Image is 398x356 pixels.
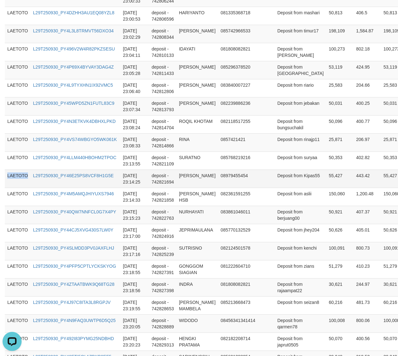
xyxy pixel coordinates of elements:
[353,224,381,242] td: 405.01
[5,170,31,188] td: LAETOTO
[353,332,381,351] td: 400.56
[5,7,31,25] td: LAETOTO
[3,3,22,22] button: Open LiveChat chat widget
[120,43,149,61] td: [DATE] 23:04:11
[275,296,326,314] td: Deposit from seizan8
[218,188,258,206] td: 082361591255
[120,260,149,278] td: [DATE] 23:18:55
[120,7,149,25] td: [DATE] 23:00:53
[176,25,218,43] td: [PERSON_NAME]
[275,79,326,97] td: Deposit from riario
[218,170,258,188] td: 08979455454
[120,97,149,115] td: [DATE] 23:07:34
[326,97,353,115] td: 50,031
[326,332,353,351] td: 50,070
[353,97,381,115] td: 400.25
[218,278,258,296] td: 081808082821
[33,28,114,33] a: L29T250930_PY4L3L8TRMVT56DXO34
[33,300,111,305] a: L29T250930_PY4J97C8ITA3L8RGPJV
[149,151,176,170] td: deposit - 742821109
[218,133,258,151] td: 0857421421
[176,133,218,151] td: RINA
[149,314,176,332] td: deposit - 742828889
[353,61,381,79] td: 424.95
[149,260,176,278] td: deposit - 742827391
[326,25,353,43] td: 198,109
[176,260,218,278] td: GONGGOM SIAGIAN
[5,43,31,61] td: LAETOTO
[353,115,381,133] td: 400.77
[218,115,258,133] td: 082118517255
[5,242,31,260] td: LAETOTO
[353,7,381,25] td: 406.5
[326,61,353,79] td: 53,119
[120,25,149,43] td: [DATE] 23:02:29
[5,151,31,170] td: LAETOTO
[275,25,326,43] td: Deposit from timur17
[218,242,258,260] td: 082124501578
[326,79,353,97] td: 25,583
[326,206,353,224] td: 50,921
[218,79,258,97] td: 083840007227
[33,282,114,287] a: L29T250930_PY4ZTAATBWK9Q68TG28
[149,115,176,133] td: deposit - 742814704
[5,296,31,314] td: LAETOTO
[5,79,31,97] td: LAETOTO
[33,336,114,341] a: L29T250930_PY492I83PYMG25NDBHD
[275,43,326,61] td: Deposit from [PERSON_NAME]
[275,188,326,206] td: Deposit from aslii
[149,25,176,43] td: deposit - 742808344
[218,224,258,242] td: 085770132529
[120,79,149,97] td: [DATE] 23:06:40
[176,314,218,332] td: WIDODO
[275,206,326,224] td: Deposit from berjuang00
[5,188,31,206] td: LAETOTO
[353,278,381,296] td: 244.97
[5,314,31,332] td: LAETOTO
[33,155,116,160] a: L29T250930_PY4LLM440HBOHM2TPOC
[176,296,218,314] td: [PERSON_NAME] MAMBELA
[326,314,353,332] td: 100,008
[275,242,326,260] td: Deposit from kenchi
[33,191,114,196] a: L29T250930_PY4M5AMQJHIYUXS7946
[5,133,31,151] td: LAETOTO
[5,115,31,133] td: LAETOTO
[326,278,353,296] td: 30,621
[120,133,149,151] td: [DATE] 23:08:33
[33,137,117,142] a: L29T250930_PY4VS74WBGYO5WK061K
[275,278,326,296] td: Deposit from rajaampat22
[33,264,116,269] a: L29T250930_PY4PFP5CPTLYCKSKYOG
[275,7,326,25] td: Deposit from mashari
[218,151,258,170] td: 085768219216
[176,278,218,296] td: INDRA
[33,10,114,15] a: L29T250930_PY4DZHH3AU1EQ08YZL8
[149,61,176,79] td: deposit - 742811433
[5,278,31,296] td: LAETOTO
[149,206,176,224] td: deposit - 742822763
[176,242,218,260] td: SUTRISNO
[326,133,353,151] td: 25,871
[275,314,326,332] td: Deposit from qarmen78
[176,188,218,206] td: [PERSON_NAME] HSB
[33,64,114,70] a: L29T250930_PY4P69X4BYVAY3DAG4Z
[218,7,258,25] td: 081335368718
[149,97,176,115] td: deposit - 742813793
[120,206,149,224] td: [DATE] 23:15:23
[149,278,176,296] td: deposit - 742827398
[176,206,218,224] td: NURHAYATI
[176,79,218,97] td: [PERSON_NAME]
[120,296,149,314] td: [DATE] 23:19:55
[176,7,218,25] td: HARIYANTO
[353,79,381,97] td: 204.66
[353,170,381,188] td: 443.42
[5,260,31,278] td: LAETOTO
[120,314,149,332] td: [DATE] 23:20:05
[120,332,149,351] td: [DATE] 23:20:23
[353,314,381,332] td: 800.06
[33,83,113,88] a: L29T250930_PY4L9TYXHN1IX92VMC5
[33,173,114,178] a: L29T250930_PY46E25PS8VCF8H1G5E
[275,115,326,133] td: Deposit from bungsuchakil
[176,97,218,115] td: [PERSON_NAME]
[218,61,258,79] td: 085296378520
[326,43,353,61] td: 100,273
